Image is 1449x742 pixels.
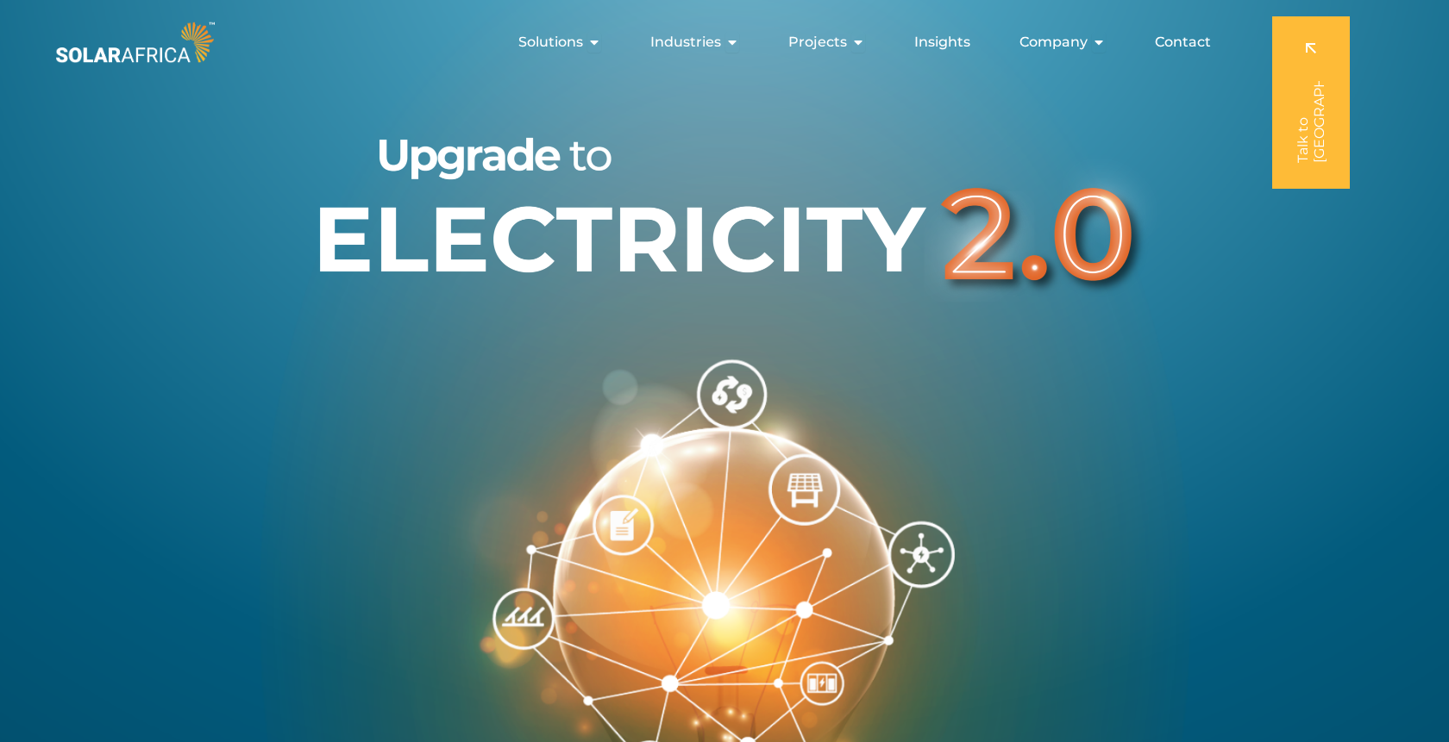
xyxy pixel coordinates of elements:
[914,32,970,53] a: Insights
[1155,32,1211,53] a: Contact
[1019,32,1088,53] span: Company
[218,25,1225,59] nav: Menu
[518,32,583,53] span: Solutions
[650,32,721,53] span: Industries
[788,32,847,53] span: Projects
[218,25,1225,59] div: Menu Toggle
